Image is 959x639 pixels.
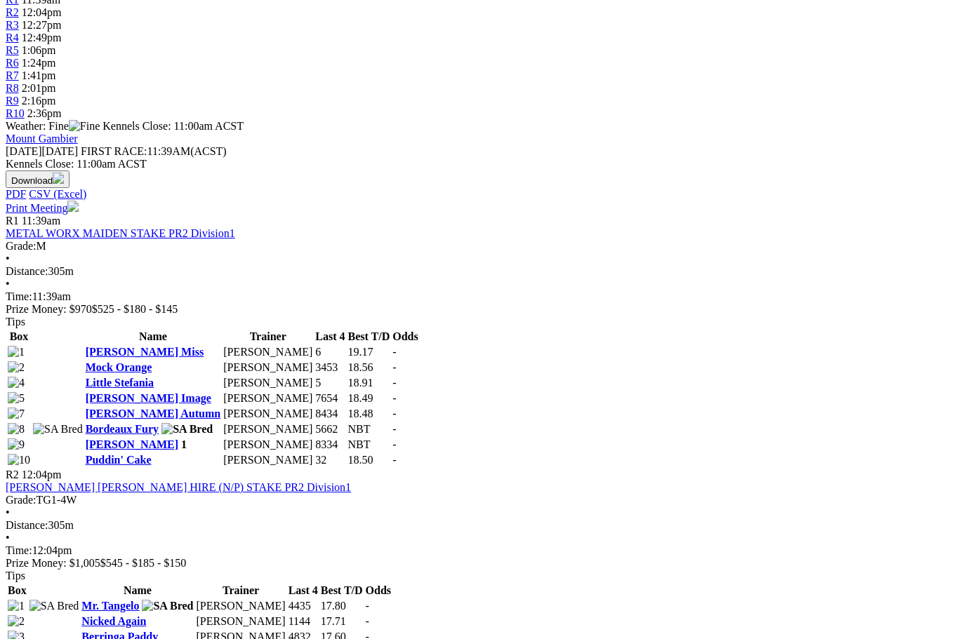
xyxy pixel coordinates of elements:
span: 12:49pm [22,32,62,43]
span: R4 [6,32,19,43]
td: 5662 [315,422,345,436]
img: SA Bred [161,423,213,436]
a: R3 [6,19,19,31]
span: Tips [6,570,25,581]
span: 12:04pm [22,6,62,18]
img: Fine [69,120,100,133]
img: 5 [8,392,25,405]
td: 3453 [315,361,345,375]
span: • [6,278,10,290]
img: 10 [8,454,30,466]
span: R1 [6,215,19,227]
td: NBT [348,438,391,452]
span: 1:41pm [22,69,56,81]
span: • [6,253,10,264]
span: 11:39am [22,215,60,227]
span: - [392,408,396,419]
td: 18.50 [348,453,391,467]
span: - [392,377,396,389]
a: Nicked Again [81,615,146,627]
td: [PERSON_NAME] [223,361,313,375]
div: Download [6,188,953,201]
td: 6 [315,345,345,359]
img: 7 [8,408,25,420]
a: PDF [6,188,26,200]
td: [PERSON_NAME] [223,438,313,452]
span: - [392,454,396,466]
span: R7 [6,69,19,81]
a: Print Meeting [6,202,79,214]
a: R5 [6,44,19,56]
th: Trainer [223,330,313,344]
a: [PERSON_NAME] Miss [86,346,204,358]
td: NBT [348,422,391,436]
img: printer.svg [67,201,79,212]
div: TG1-4W [6,494,953,506]
td: 32 [315,453,345,467]
button: Download [6,170,70,188]
div: 11:39am [6,290,953,303]
div: 305m [6,519,953,532]
span: 1:06pm [22,44,56,56]
td: 18.48 [348,407,391,421]
td: 17.71 [320,614,364,628]
td: [PERSON_NAME] [223,391,313,405]
div: M [6,240,953,253]
span: Grade: [6,494,37,506]
span: 12:04pm [22,469,62,480]
span: R2 [6,469,19,480]
th: Name [81,584,194,598]
span: Tips [6,316,25,328]
a: R6 [6,57,19,69]
a: Mr. Tangelo [81,600,139,612]
td: [PERSON_NAME] [223,376,313,390]
td: 5 [315,376,345,390]
td: 4435 [288,599,319,613]
td: [PERSON_NAME] [223,407,313,421]
span: Kennels Close: 11:00am ACST [102,120,244,132]
a: Bordeaux Fury [86,423,159,435]
a: [PERSON_NAME] [86,438,178,450]
span: - [392,392,396,404]
img: 1 [8,346,25,358]
span: Distance: [6,265,48,277]
img: 8 [8,423,25,436]
img: 2 [8,361,25,374]
th: Last 4 [315,330,345,344]
a: Puddin' Cake [86,454,152,466]
a: [PERSON_NAME] [PERSON_NAME] HIRE (N/P) STAKE PR2 Division1 [6,481,351,493]
a: METAL WORX MAIDEN STAKE PR2 Division1 [6,227,235,239]
span: - [392,438,396,450]
a: CSV (Excel) [29,188,86,200]
span: 1 [181,438,187,450]
span: 11:39AM(ACST) [81,145,227,157]
span: - [366,615,369,627]
img: 4 [8,377,25,389]
span: • [6,532,10,544]
span: 1:24pm [22,57,56,69]
a: R8 [6,82,19,94]
th: Last 4 [288,584,319,598]
img: download.svg [53,173,64,184]
div: Prize Money: $1,005 [6,557,953,570]
th: Odds [365,584,392,598]
span: - [392,361,396,373]
td: 19.17 [348,345,391,359]
td: 18.56 [348,361,391,375]
td: 18.91 [348,376,391,390]
span: 2:36pm [27,107,62,119]
a: [PERSON_NAME] Image [86,392,211,404]
th: Odds [392,330,418,344]
th: Best T/D [348,330,391,344]
img: SA Bred [29,600,79,612]
span: R10 [6,107,25,119]
a: R2 [6,6,19,18]
span: Time: [6,544,32,556]
span: $545 - $185 - $150 [100,557,187,569]
a: Mount Gambier [6,133,78,144]
span: Distance: [6,519,48,531]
